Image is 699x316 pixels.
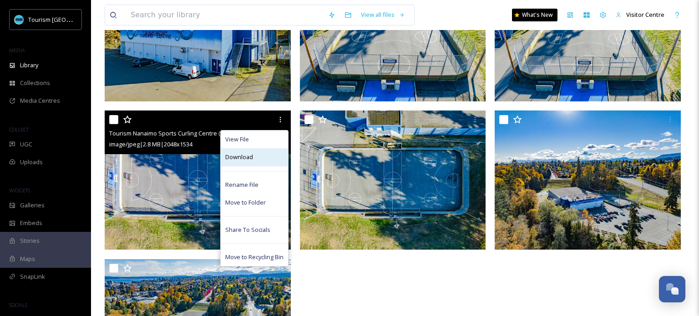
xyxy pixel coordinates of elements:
span: Stories [20,236,40,245]
a: Visitor Centre [611,6,669,24]
span: View File [225,135,249,144]
span: Move to Recycling Bin [225,253,284,261]
span: Tourism Nanaimo Sports Curling Centre (4).jpg [109,129,234,137]
span: Maps [20,255,35,263]
span: WIDGETS [9,187,30,194]
a: View all files [356,6,410,24]
span: MEDIA [9,47,25,54]
span: Share To Socials [225,226,270,234]
a: What's New [512,9,557,21]
span: SnapLink [20,272,45,281]
span: Rename File [225,181,258,189]
span: UGC [20,140,32,149]
span: Galleries [20,201,45,210]
span: COLLECT [9,126,29,133]
span: Media Centres [20,96,60,105]
span: Tourism [GEOGRAPHIC_DATA] [28,15,110,24]
span: Library [20,61,38,70]
button: Open Chat [659,276,685,302]
span: Uploads [20,158,43,166]
span: Embeds [20,219,42,227]
span: Visitor Centre [626,10,664,19]
img: tourism_nanaimo_logo.jpeg [15,15,24,24]
span: Download [225,153,253,161]
span: SOCIALS [9,301,27,308]
img: Tourism Nanaimo Sports Curling Centre (2).jpg [495,110,681,250]
span: Move to Folder [225,198,266,207]
img: Tourism Nanaimo Sports Curling Centre (3).jpg [300,110,486,250]
span: Collections [20,79,50,87]
span: image/jpeg | 2.8 MB | 2048 x 1534 [109,140,192,148]
input: Search your library [126,5,324,25]
img: Tourism Nanaimo Sports Curling Centre (4).jpg [105,110,291,250]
